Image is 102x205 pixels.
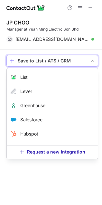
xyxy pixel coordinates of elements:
[20,117,42,122] span: Salesforce
[11,74,16,80] img: List
[11,89,16,94] img: Lever
[6,4,45,12] img: ContactOut v5.3.10
[20,75,28,80] span: List
[11,118,16,122] img: Salesforce
[27,149,85,154] span: Request a new integration
[7,145,98,157] button: Request a new integration
[20,131,38,136] span: Hubspot
[11,131,16,137] img: Hubspot
[6,26,98,32] div: Manager at Yuan Ming Electric Sdn Bhd
[15,36,89,42] span: [EMAIL_ADDRESS][DOMAIN_NAME]
[18,58,87,63] div: Save to List / ATS / CRM
[11,103,16,108] img: Greenhouse
[20,103,45,108] span: Greenhouse
[6,19,29,26] div: JP CHOO
[20,89,32,94] span: Lever
[6,55,98,67] button: save-profile-one-click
